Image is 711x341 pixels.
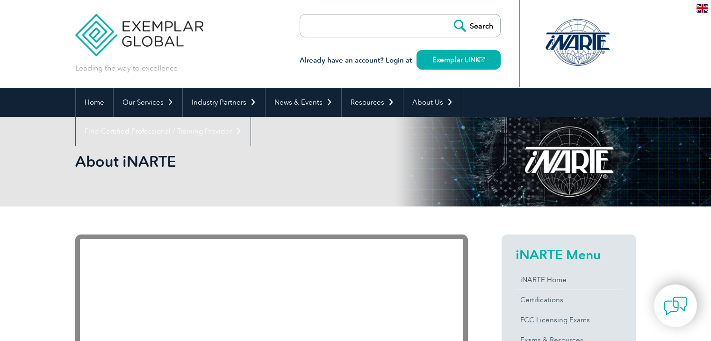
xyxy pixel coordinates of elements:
h2: About iNARTE [75,154,468,169]
a: Exemplar LINK [417,50,501,70]
img: en [697,4,708,13]
a: Find Certified Professional / Training Provider [76,117,251,146]
a: Our Services [114,88,182,117]
a: News & Events [266,88,341,117]
img: contact-chat.png [664,294,687,318]
a: Resources [342,88,403,117]
h3: Already have an account? Login at [300,55,501,66]
h2: iNARTE Menu [516,247,622,262]
a: iNARTE Home [516,270,622,290]
a: About Us [403,88,462,117]
a: Home [76,88,113,117]
a: Industry Partners [183,88,265,117]
a: Certifications [516,290,622,310]
a: FCC Licensing Exams [516,310,622,330]
input: Search [449,14,500,37]
p: Leading the way to excellence [75,63,178,73]
img: open_square.png [480,57,485,62]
